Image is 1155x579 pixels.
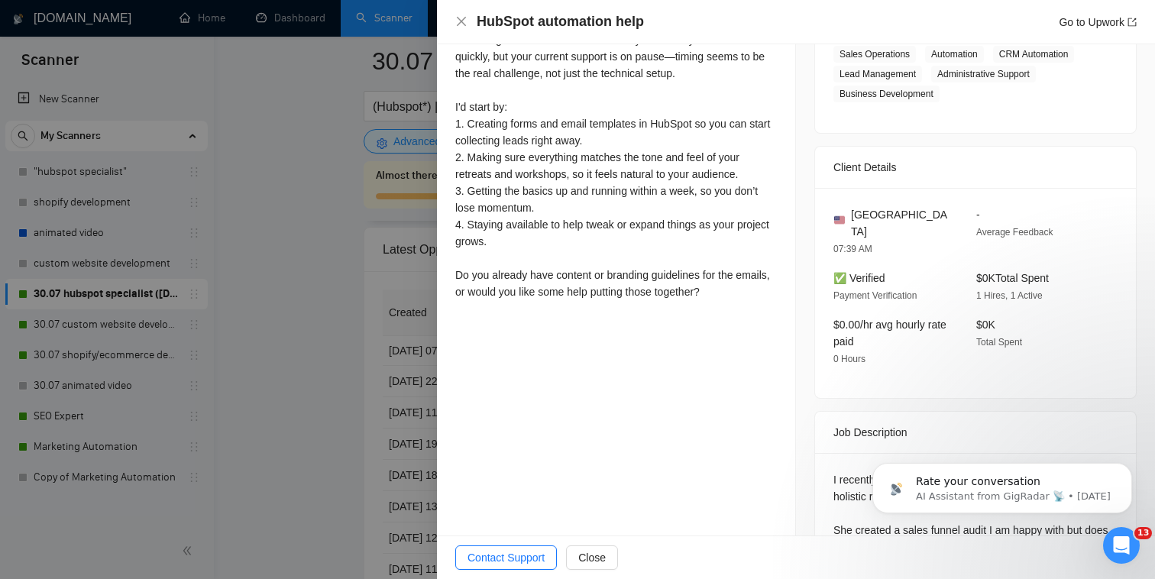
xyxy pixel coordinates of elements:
span: 0 Hours [833,354,865,364]
span: CRM Automation [993,46,1075,63]
button: Close [566,545,618,570]
button: Close [455,15,467,28]
span: Administrative Support [931,66,1036,82]
span: ✅ Verified [833,272,885,284]
span: 1 Hires, 1 Active [976,290,1043,301]
span: - [976,209,980,221]
span: Payment Verification [833,290,917,301]
img: 🇺🇸 [834,215,845,225]
span: Sales Operations [833,46,916,63]
span: Lead Management [833,66,922,82]
span: close [455,15,467,27]
span: $0K [976,319,995,331]
span: Average Feedback [976,227,1053,238]
span: export [1127,18,1137,27]
span: Contact Support [467,549,545,566]
span: Close [578,549,606,566]
h4: HubSpot automation help [477,12,644,31]
span: $0.00/hr avg hourly rate paid [833,319,946,348]
span: $0K Total Spent [976,272,1049,284]
span: Total Spent [976,337,1022,348]
span: Automation [925,46,984,63]
span: 07:39 AM [833,244,872,254]
div: Job Description [833,412,1118,453]
iframe: Intercom live chat [1103,527,1140,564]
iframe: Intercom notifications message [849,431,1155,538]
span: [GEOGRAPHIC_DATA] [851,206,952,240]
div: Client Details [833,147,1118,188]
button: Contact Support [455,545,557,570]
a: Go to Upworkexport [1059,16,1137,28]
span: 13 [1134,527,1152,539]
span: Business Development [833,86,940,102]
